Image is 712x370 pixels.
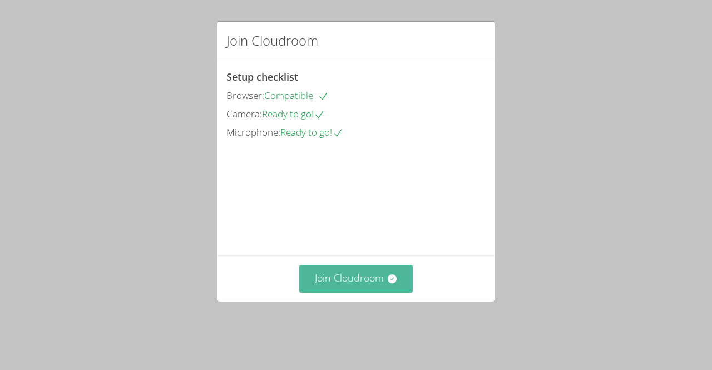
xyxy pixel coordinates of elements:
span: Microphone: [226,126,280,139]
span: Ready to go! [262,107,325,120]
span: Setup checklist [226,70,298,83]
span: Camera: [226,107,262,120]
h2: Join Cloudroom [226,31,318,51]
span: Browser: [226,89,264,102]
span: Compatible [264,89,329,102]
button: Join Cloudroom [299,265,413,292]
span: Ready to go! [280,126,343,139]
